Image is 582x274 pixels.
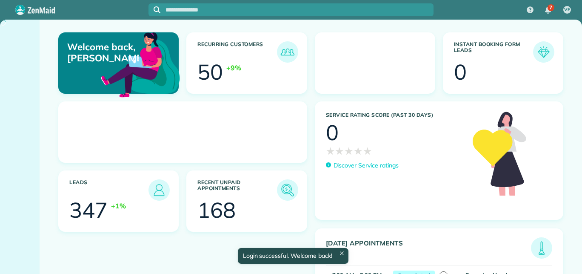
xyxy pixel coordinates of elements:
h3: Leads [69,179,148,201]
div: +9% [226,63,241,73]
h3: Instant Booking Form Leads [454,41,533,63]
span: ★ [363,143,372,159]
h3: Recurring Customers [197,41,277,63]
div: 0 [454,61,467,83]
img: icon_form_leads-04211a6a04a5b2264e4ee56bc0799ec3eb69b7e499cbb523a139df1d13a81ae0.png [535,43,552,61]
div: 50 [197,61,223,83]
button: Focus search [148,6,160,13]
span: ★ [354,143,363,159]
div: 0 [326,122,339,143]
div: 168 [197,199,236,221]
span: ★ [344,143,354,159]
h3: Service Rating score (past 30 days) [326,112,464,118]
span: 7 [549,4,552,11]
a: Discover Service ratings [326,161,399,170]
div: +1% [111,201,126,211]
h3: Recent unpaid appointments [197,179,277,201]
img: icon_recurring_customers-cf858462ba22bcd05b5a5880d41d6543d210077de5bb9ebc9590e49fd87d84ed.png [279,43,296,61]
p: Discover Service ratings [334,161,399,170]
svg: Focus search [154,6,160,13]
div: Login successful. Welcome back! [237,248,348,264]
span: ★ [335,143,344,159]
span: ★ [326,143,335,159]
img: icon_unpaid_appointments-47b8ce3997adf2238b356f14209ab4cced10bd1f174958f3ca8f1d0dd7fffeee.png [279,182,296,199]
p: Welcome back, [PERSON_NAME]! [67,41,139,64]
img: icon_leads-1bed01f49abd5b7fead27621c3d59655bb73ed531f8eeb49469d10e621d6b896.png [151,182,168,199]
h3: [DATE] Appointments [326,239,531,259]
div: 7 unread notifications [539,1,557,20]
span: VF [564,6,570,13]
div: 347 [69,199,108,221]
img: dashboard_welcome-42a62b7d889689a78055ac9021e634bf52bae3f8056760290aed330b23ab8690.png [99,23,182,105]
img: icon_todays_appointments-901f7ab196bb0bea1936b74009e4eb5ffbc2d2711fa7634e0d609ed5ef32b18b.png [533,239,550,257]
